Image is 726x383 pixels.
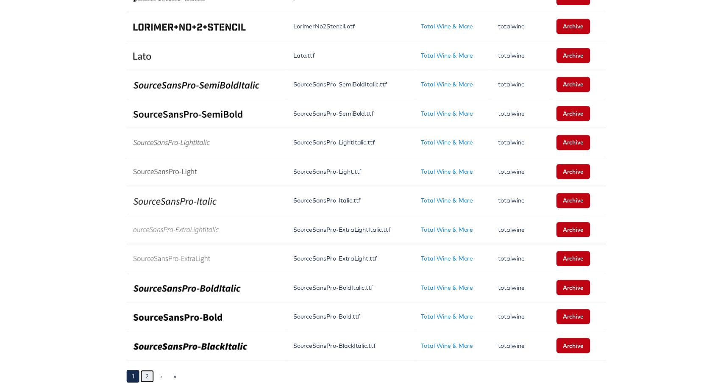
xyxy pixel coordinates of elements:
[131,141,209,148] img: SourceSansPro-LightItalic
[492,188,551,217] td: totalwine
[286,188,414,217] td: SourceSansPro-Italic.ttf
[421,257,474,264] a: Total Wine & More
[286,217,414,246] td: SourceSansPro-ExtraLightItalic.ttf
[492,275,551,305] td: totalwine
[558,311,592,327] button: Archive
[286,12,414,42] td: LorimerNo2Stencil.otf
[131,228,217,236] img: ourceSansPro-ExtraLightItalic
[286,100,414,129] td: SourceSansPro-SemiBold.ttf
[558,136,592,151] button: Archive
[492,217,551,246] td: totalwine
[421,286,474,294] a: Total Wine & More
[286,129,414,158] td: SourceSansPro-LightItalic.ttf
[492,71,551,100] td: totalwine
[492,334,551,363] td: totalwine
[558,282,592,297] button: Archive
[492,100,551,129] td: totalwine
[492,12,551,42] td: totalwine
[421,228,474,235] a: Total Wine & More
[421,344,474,352] a: Total Wine & More
[286,42,414,71] td: Lato.ttf
[492,42,551,71] td: totalwine
[492,246,551,275] td: totalwine
[558,19,592,34] button: Archive
[421,81,474,89] a: Total Wine & More
[131,170,195,177] img: SourceSansPro-Light
[131,111,241,119] img: SourceSansPro-SemiBold
[558,224,592,239] button: Archive
[131,345,246,352] img: SourceSansPro-BlackItalic
[421,23,474,31] a: Total Wine & More
[131,199,215,206] img: SourceSansPro-Italic
[558,253,592,268] button: Archive
[558,107,592,122] button: Archive
[421,140,474,147] a: Total Wine & More
[286,158,414,188] td: SourceSansPro-Light.ttf
[131,82,259,89] img: SourceSansPro-SemiBoldItalic
[131,53,149,60] img: Lato
[131,24,245,31] img: Lorimer No 2 Stencil
[131,316,221,323] img: SourceSansPro-Bold
[492,305,551,334] td: totalwine
[421,111,474,118] a: Total Wine & More
[558,194,592,210] button: Archive
[492,158,551,188] td: totalwine
[421,52,474,60] a: Total Wine & More
[421,169,474,177] a: Total Wine & More
[286,71,414,100] td: SourceSansPro-SemiBoldItalic.ttf
[558,165,592,180] button: Archive
[558,78,592,93] button: Archive
[421,198,474,206] a: Total Wine & More
[421,315,474,323] a: Total Wine & More
[286,305,414,334] td: SourceSansPro-Bold.ttf
[131,287,239,294] img: SourceSansPro-BoldItalic
[558,341,592,356] button: Archive
[286,246,414,275] td: SourceSansPro-ExtraLight.ttf
[558,48,592,64] button: Archive
[492,129,551,158] td: totalwine
[131,258,209,265] img: SourceSansPro-ExtraLight
[286,334,414,363] td: SourceSansPro-BlackItalic.ttf
[286,275,414,305] td: SourceSansPro-BoldItalic.ttf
